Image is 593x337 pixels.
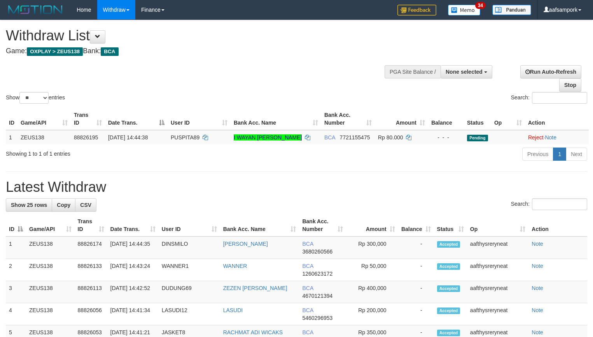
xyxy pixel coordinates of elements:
img: MOTION_logo.png [6,4,65,16]
td: 4 [6,303,26,325]
span: 34 [475,2,486,9]
td: - [398,303,434,325]
th: Trans ID: activate to sort column ascending [71,108,105,130]
span: Pending [467,135,488,141]
span: Rp 80.000 [378,134,403,141]
td: 2 [6,259,26,281]
th: Action [528,214,587,236]
a: Next [566,148,587,161]
div: - - - [431,134,461,141]
td: LASUDI12 [159,303,220,325]
h1: Withdraw List [6,28,388,43]
a: CSV [75,198,96,212]
a: [PERSON_NAME] [223,241,268,247]
td: DUDUNG69 [159,281,220,303]
a: 1 [553,148,566,161]
td: [DATE] 14:44:35 [107,236,159,259]
th: Bank Acc. Number: activate to sort column ascending [299,214,346,236]
td: aafthysreryneat [467,303,528,325]
h4: Game: Bank: [6,47,388,55]
th: Amount: activate to sort column ascending [375,108,428,130]
span: Copy 3680260566 to clipboard [302,248,332,255]
span: BCA [302,241,313,247]
span: Copy 4670121394 to clipboard [302,293,332,299]
a: Show 25 rows [6,198,52,212]
span: Copy [57,202,70,208]
th: User ID: activate to sort column ascending [159,214,220,236]
a: Note [532,307,543,313]
span: [DATE] 14:44:38 [108,134,148,141]
a: ZEZEN [PERSON_NAME] [223,285,287,291]
label: Show entries [6,92,65,104]
img: Button%20Memo.svg [448,5,481,16]
td: ZEUS138 [26,281,75,303]
select: Showentries [19,92,49,104]
td: 88826056 [75,303,107,325]
span: OXPLAY > ZEUS138 [27,47,83,56]
a: I WAYAN [PERSON_NAME] [234,134,302,141]
th: Op: activate to sort column ascending [467,214,528,236]
div: PGA Site Balance / [385,65,441,78]
a: Run Auto-Refresh [520,65,581,78]
input: Search: [532,198,587,210]
span: 88826195 [74,134,98,141]
td: [DATE] 14:43:24 [107,259,159,281]
td: aafthysreryneat [467,281,528,303]
th: Status: activate to sort column ascending [434,214,467,236]
th: User ID: activate to sort column ascending [168,108,231,130]
span: Show 25 rows [11,202,47,208]
th: Bank Acc. Number: activate to sort column ascending [321,108,375,130]
td: aafthysreryneat [467,259,528,281]
span: Accepted [437,263,460,270]
th: Status [464,108,491,130]
a: WANNER [223,263,247,269]
span: BCA [324,134,335,141]
a: Note [532,263,543,269]
span: Copy 5460296953 to clipboard [302,315,332,321]
th: Game/API: activate to sort column ascending [17,108,71,130]
td: aafthysreryneat [467,236,528,259]
th: Bank Acc. Name: activate to sort column ascending [231,108,321,130]
td: [DATE] 14:41:34 [107,303,159,325]
td: - [398,281,434,303]
div: Showing 1 to 1 of 1 entries [6,147,241,158]
td: - [398,236,434,259]
a: RACHMAT ADI WICAKS [223,329,283,335]
img: Feedback.jpg [397,5,436,16]
span: None selected [446,69,483,75]
td: ZEUS138 [26,303,75,325]
th: Date Trans.: activate to sort column ascending [107,214,159,236]
td: WANNER1 [159,259,220,281]
span: BCA [302,307,313,313]
td: Rp 200,000 [346,303,398,325]
td: 88826133 [75,259,107,281]
a: Note [532,285,543,291]
th: Date Trans.: activate to sort column descending [105,108,168,130]
a: Copy [52,198,75,212]
span: BCA [302,329,313,335]
span: Accepted [437,285,460,292]
span: CSV [80,202,91,208]
th: Trans ID: activate to sort column ascending [75,214,107,236]
td: ZEUS138 [26,259,75,281]
a: LASUDI [223,307,243,313]
th: Game/API: activate to sort column ascending [26,214,75,236]
td: - [398,259,434,281]
th: Balance [428,108,464,130]
th: ID [6,108,17,130]
th: Action [525,108,589,130]
span: BCA [302,285,313,291]
a: Note [532,241,543,247]
th: Amount: activate to sort column ascending [346,214,398,236]
td: Rp 300,000 [346,236,398,259]
span: PUSPITA89 [171,134,199,141]
button: None selected [441,65,492,78]
span: Accepted [437,307,460,314]
span: Accepted [437,241,460,248]
th: Balance: activate to sort column ascending [398,214,434,236]
span: BCA [302,263,313,269]
span: Accepted [437,330,460,336]
span: Copy 7721155475 to clipboard [340,134,370,141]
td: DINSMILO [159,236,220,259]
label: Search: [511,198,587,210]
